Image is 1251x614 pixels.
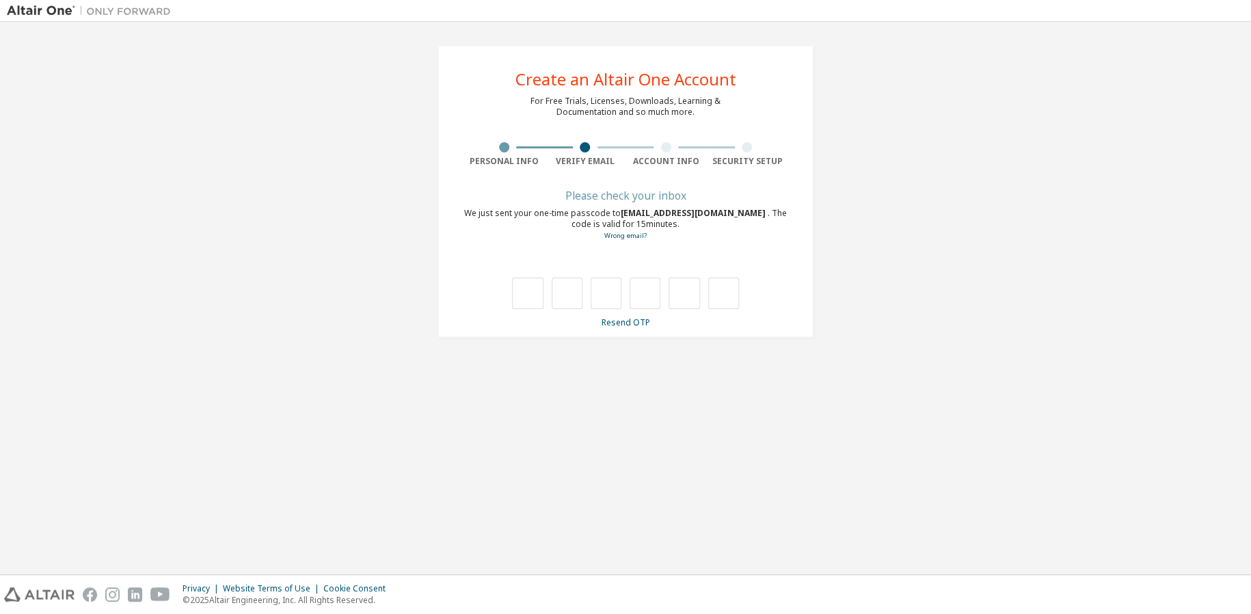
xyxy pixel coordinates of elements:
[463,156,545,167] div: Personal Info
[463,208,788,241] div: We just sent your one-time passcode to . The code is valid for 15 minutes.
[323,583,394,594] div: Cookie Consent
[707,156,788,167] div: Security Setup
[625,156,707,167] div: Account Info
[183,583,223,594] div: Privacy
[7,4,178,18] img: Altair One
[128,587,142,602] img: linkedin.svg
[604,231,647,240] a: Go back to the registration form
[150,587,170,602] img: youtube.svg
[183,594,394,606] p: © 2025 Altair Engineering, Inc. All Rights Reserved.
[515,71,736,88] div: Create an Altair One Account
[602,317,650,328] a: Resend OTP
[4,587,75,602] img: altair_logo.svg
[545,156,626,167] div: Verify Email
[463,191,788,200] div: Please check your inbox
[83,587,97,602] img: facebook.svg
[530,96,721,118] div: For Free Trials, Licenses, Downloads, Learning & Documentation and so much more.
[105,587,120,602] img: instagram.svg
[621,207,768,219] span: [EMAIL_ADDRESS][DOMAIN_NAME]
[223,583,323,594] div: Website Terms of Use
